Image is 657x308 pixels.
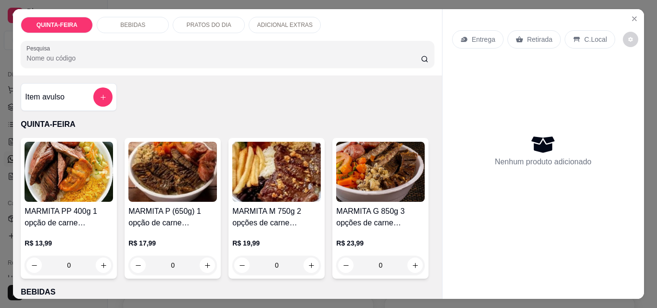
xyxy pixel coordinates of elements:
p: PRATOS DO DIA [187,21,231,29]
p: Nenhum produto adicionado [495,156,592,168]
p: BEBIDAS [21,286,434,298]
h4: MARMITA G 850g 3 opções de carne (proteína) [336,206,425,229]
p: R$ 13,99 [25,238,113,248]
img: product-image [232,142,321,202]
h4: Item avulso [25,91,64,103]
p: BEBIDAS [120,21,145,29]
p: R$ 17,99 [128,238,217,248]
button: add-separate-item [93,87,113,107]
p: C.Local [584,35,607,44]
button: Close [627,11,642,26]
h4: MARMITA PP 400g 1 opção de carne (proteína) [25,206,113,229]
p: QUINTA-FEIRA [21,119,434,130]
p: ADICIONAL EXTRAS [257,21,313,29]
label: Pesquisa [26,44,53,52]
input: Pesquisa [26,53,421,63]
p: Entrega [472,35,495,44]
p: Retirada [527,35,553,44]
img: product-image [336,142,425,202]
img: product-image [25,142,113,202]
p: R$ 19,99 [232,238,321,248]
button: decrease-product-quantity [623,32,638,47]
img: product-image [128,142,217,202]
p: R$ 23,99 [336,238,425,248]
p: QUINTA-FEIRA [37,21,77,29]
h4: MARMITA M 750g 2 opções de carne (proteína) [232,206,321,229]
h4: MARMITA P (650g) 1 opção de carne (proteína) [128,206,217,229]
